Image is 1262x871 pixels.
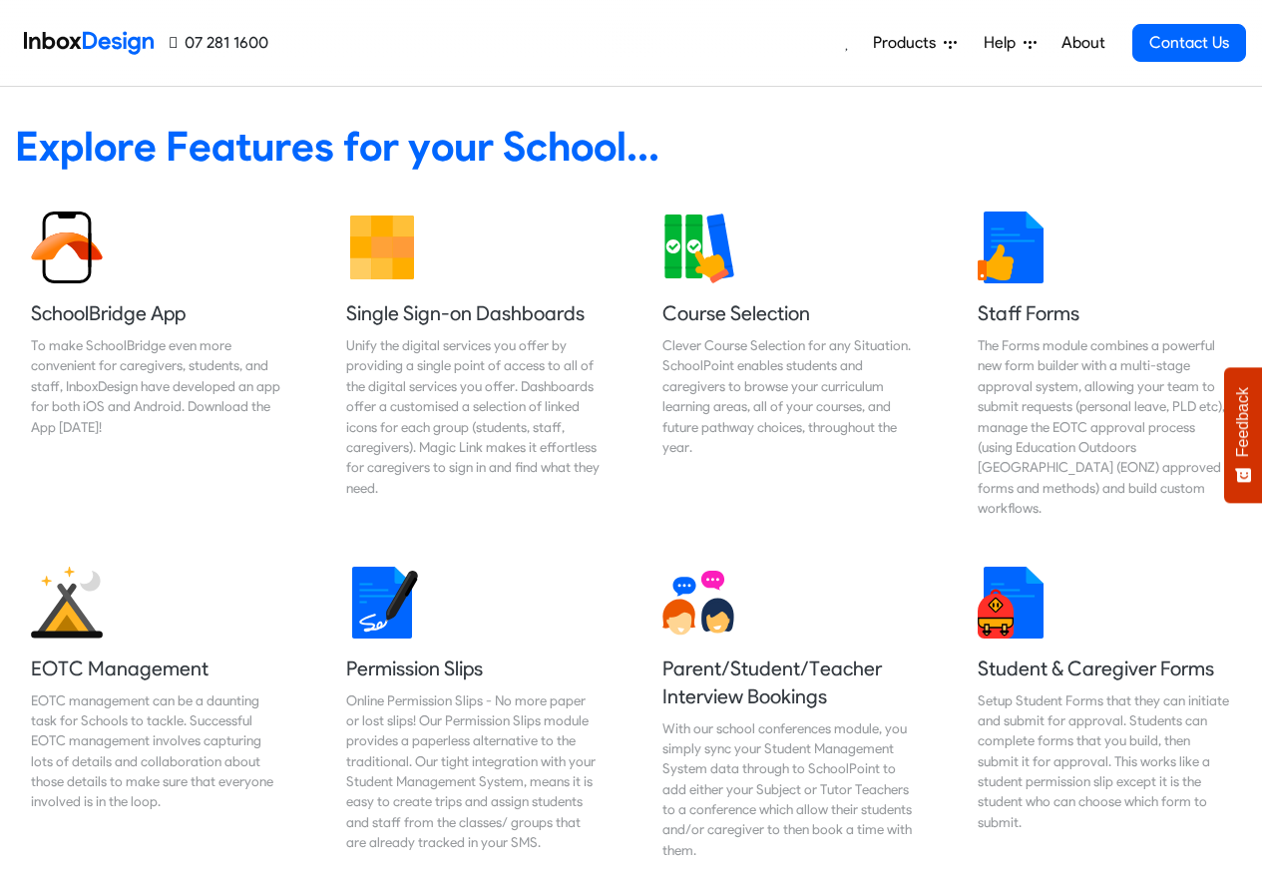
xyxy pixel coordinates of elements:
h5: Parent/Student/Teacher Interview Bookings [662,654,916,710]
h5: Staff Forms [978,299,1231,327]
a: Contact Us [1132,24,1246,62]
a: About [1055,23,1110,63]
a: Products [865,23,965,63]
div: Unify the digital services you offer by providing a single point of access to all of the digital ... [346,335,600,498]
h5: Student & Caregiver Forms [978,654,1231,682]
span: Products [873,31,944,55]
h5: SchoolBridge App [31,299,284,327]
span: Help [984,31,1024,55]
div: With our school conferences module, you simply sync your Student Management System data through t... [662,718,916,861]
img: 2022_01_18_icon_signature.svg [346,567,418,639]
div: Online Permission Slips - No more paper or lost slips! ​Our Permission Slips module provides a pa... [346,690,600,853]
img: 2022_01_13_icon_conversation.svg [662,567,734,639]
div: Clever Course Selection for any Situation. SchoolPoint enables students and caregivers to browse ... [662,335,916,457]
button: Feedback - Show survey [1224,367,1262,503]
img: 2022_01_25_icon_eonz.svg [31,567,103,639]
img: 2022_01_13_icon_course_selection.svg [662,212,734,283]
a: Staff Forms The Forms module combines a powerful new form builder with a multi-stage approval sys... [962,196,1247,535]
img: 2022_01_13_icon_sb_app.svg [31,212,103,283]
div: EOTC management can be a daunting task for Schools to tackle. Successful EOTC management involves... [31,690,284,812]
img: 2022_01_13_icon_thumbsup.svg [978,212,1050,283]
a: SchoolBridge App To make SchoolBridge even more convenient for caregivers, students, and staff, I... [15,196,300,535]
span: Feedback [1234,387,1252,457]
div: The Forms module combines a powerful new form builder with a multi-stage approval system, allowin... [978,335,1231,519]
h5: EOTC Management [31,654,284,682]
a: 07 281 1600 [170,31,268,55]
h5: Course Selection [662,299,916,327]
a: Help [976,23,1045,63]
img: 2022_01_13_icon_grid.svg [346,212,418,283]
heading: Explore Features for your School... [15,121,1247,172]
h5: Permission Slips [346,654,600,682]
a: Course Selection Clever Course Selection for any Situation. SchoolPoint enables students and care... [646,196,932,535]
a: Single Sign-on Dashboards Unify the digital services you offer by providing a single point of acc... [330,196,616,535]
img: 2022_01_13_icon_student_form.svg [978,567,1050,639]
h5: Single Sign-on Dashboards [346,299,600,327]
div: Setup Student Forms that they can initiate and submit for approval. Students can complete forms t... [978,690,1231,833]
div: To make SchoolBridge even more convenient for caregivers, students, and staff, InboxDesign have d... [31,335,284,437]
